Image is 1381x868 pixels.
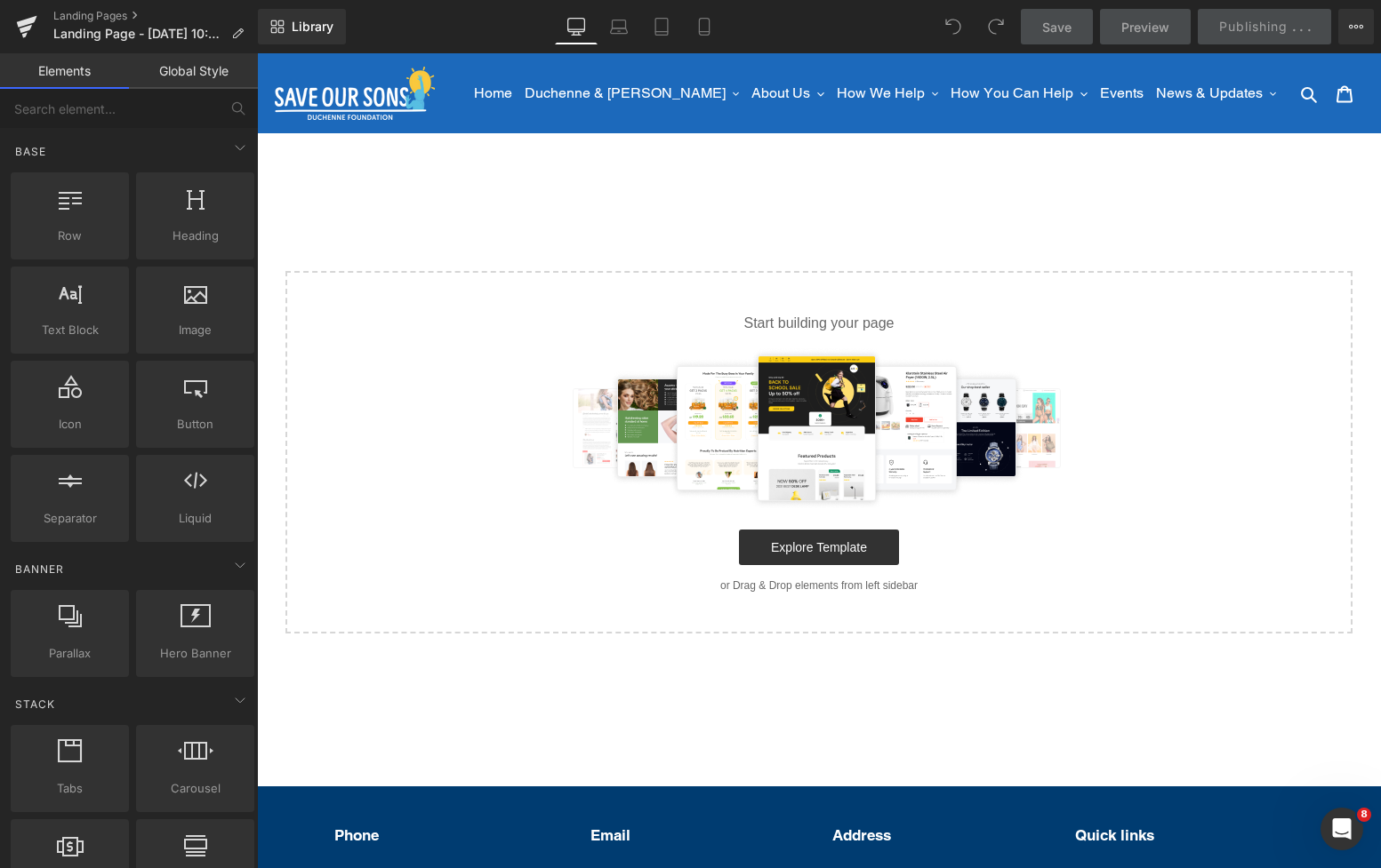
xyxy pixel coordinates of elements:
[598,9,640,44] a: Laptop
[978,9,1014,44] button: Redo
[213,29,260,51] a: Home
[580,31,668,49] span: How We Help
[1042,18,1072,36] span: Save
[575,773,741,791] p: Address
[899,31,1006,49] span: News & Updates
[141,321,249,339] span: Image
[141,644,249,663] span: Hero Banner
[57,526,1067,538] p: or Drag & Drop elements from left sidebar
[129,53,258,89] a: Global Style
[268,31,469,49] span: Duchenne & [PERSON_NAME]
[333,773,550,791] p: Email
[1357,808,1371,822] span: 8
[16,509,124,528] span: Separator
[77,773,198,791] p: Phone
[141,415,249,434] span: Button
[575,29,686,51] button: How We Help
[843,31,887,49] span: Events
[16,321,124,339] span: Text Block
[1121,18,1169,36] span: Preview
[16,415,124,434] span: Icon
[13,561,66,577] span: Banner
[57,259,1067,281] p: Start building your page
[13,696,57,713] span: Stack
[935,9,971,44] button: Undo
[16,779,124,798] span: Tabs
[555,9,598,44] a: Desktop
[694,31,816,49] span: How You Can Help
[16,227,124,245] span: Row
[53,9,258,23] a: Landing Pages
[16,644,124,663] span: Parallax
[217,31,255,49] span: Home
[689,29,835,51] button: How You Can Help
[1321,808,1363,850] iframe: Intercom live chat
[53,27,224,41] span: Landing Page - [DATE] 10:44:28
[490,29,572,51] button: About Us
[263,29,487,51] button: Duchenne & [PERSON_NAME]
[1100,9,1191,44] a: Preview
[333,813,550,853] p: [EMAIL_ADDRESS][DOMAIN_NAME]
[141,779,249,798] span: Carousel
[818,773,897,791] p: Quick links
[258,9,346,44] a: New Library
[13,143,48,160] span: Base
[482,476,642,512] a: Explore Template
[1338,9,1374,44] button: More
[292,19,333,35] span: Library
[77,813,198,833] p: [PHONE_NUMBER]
[141,227,249,245] span: Heading
[640,9,683,44] a: Tablet
[18,13,178,67] img: Save Our Sons Duchenne Foundation
[575,813,741,833] p: Shop [STREET_ADDRESS]
[895,29,1024,51] button: News & Updates
[683,9,726,44] a: Mobile
[839,29,891,51] a: Events
[494,31,553,49] span: About Us
[141,509,249,528] span: Liquid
